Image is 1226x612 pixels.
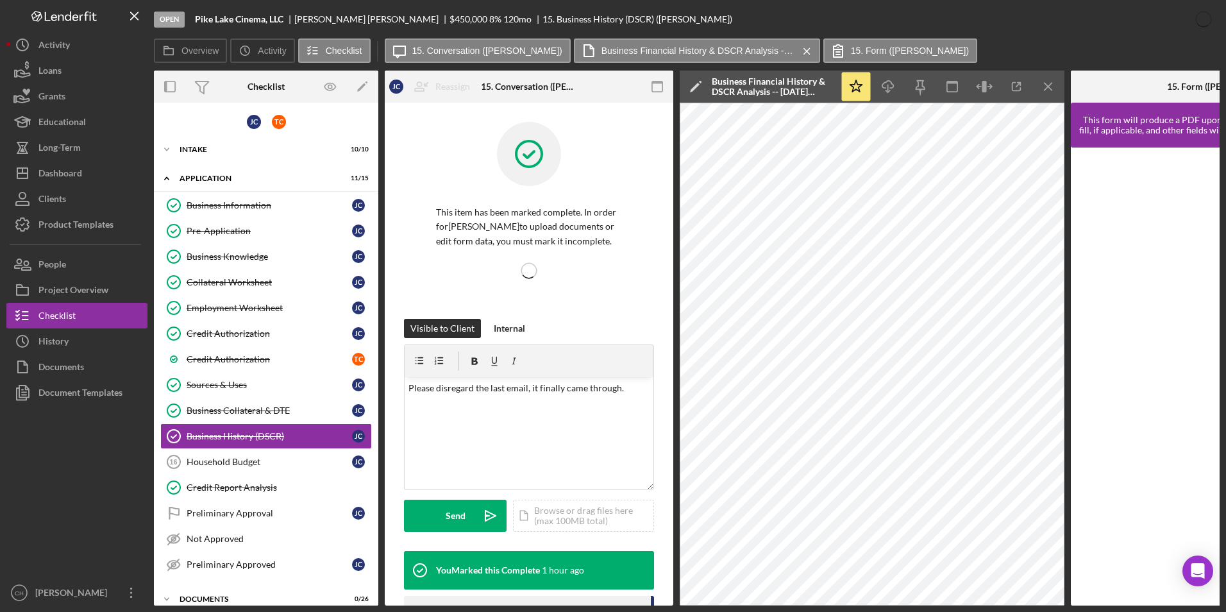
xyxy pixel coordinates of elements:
[494,319,525,338] div: Internal
[230,38,294,63] button: Activity
[352,507,365,520] div: J C
[160,423,372,449] a: Business History (DSCR)JC
[187,277,352,287] div: Collateral Worksheet
[385,38,571,63] button: 15. Conversation ([PERSON_NAME])
[160,398,372,423] a: Business Collateral & DTEJC
[154,38,227,63] button: Overview
[352,378,365,391] div: J C
[160,449,372,475] a: 16Household BudgetJC
[248,81,285,92] div: Checklist
[258,46,286,56] label: Activity
[436,565,540,575] div: You Marked this Complete
[542,565,584,575] time: 2025-10-08 16:01
[481,81,577,92] div: 15. Conversation ([PERSON_NAME])
[352,302,365,314] div: J C
[180,174,337,182] div: Application
[187,482,371,493] div: Credit Report Analysis
[346,174,369,182] div: 11 / 15
[352,558,365,571] div: J C
[435,74,470,99] div: Reassign
[503,14,532,24] div: 120 mo
[160,269,372,295] a: Collateral WorksheetJC
[352,276,365,289] div: J C
[412,46,562,56] label: 15. Conversation ([PERSON_NAME])
[352,430,365,443] div: J C
[446,500,466,532] div: Send
[851,46,969,56] label: 15. Form ([PERSON_NAME])
[187,303,352,313] div: Employment Worksheet
[187,559,352,570] div: Preliminary Approved
[352,225,365,237] div: J C
[187,251,352,262] div: Business Knowledge
[154,12,185,28] div: Open
[187,508,352,518] div: Preliminary Approval
[6,580,147,606] button: CH[PERSON_NAME]
[181,46,219,56] label: Overview
[487,319,532,338] button: Internal
[346,595,369,603] div: 0 / 26
[160,475,372,500] a: Credit Report Analysis
[298,38,371,63] button: Checklist
[449,13,487,24] span: $450,000
[352,250,365,263] div: J C
[712,76,834,97] div: Business Financial History & DSCR Analysis -- [DATE] 11_50am.pdf
[1182,556,1213,586] div: Open Intercom Messenger
[160,192,372,218] a: Business InformationJC
[160,346,372,372] a: Credit AuthorizationTC
[247,115,261,129] div: J C
[346,146,369,153] div: 10 / 10
[160,218,372,244] a: Pre-ApplicationJC
[326,46,362,56] label: Checklist
[187,200,352,210] div: Business Information
[574,38,820,63] button: Business Financial History & DSCR Analysis -- [DATE] 11_50am.pdf
[272,115,286,129] div: T C
[489,14,501,24] div: 8 %
[352,404,365,417] div: J C
[436,205,622,248] p: This item has been marked complete. In order for [PERSON_NAME] to upload documents or edit form d...
[352,199,365,212] div: J C
[352,455,365,468] div: J C
[383,74,483,99] button: JCReassign
[195,14,283,24] b: Pike Lake Cinema, LLC
[404,319,481,338] button: Visible to Client
[187,328,352,339] div: Credit Authorization
[180,146,337,153] div: Intake
[160,321,372,346] a: Credit AuthorizationJC
[542,14,732,24] div: 15. Business History (DSCR) ([PERSON_NAME])
[352,327,365,340] div: J C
